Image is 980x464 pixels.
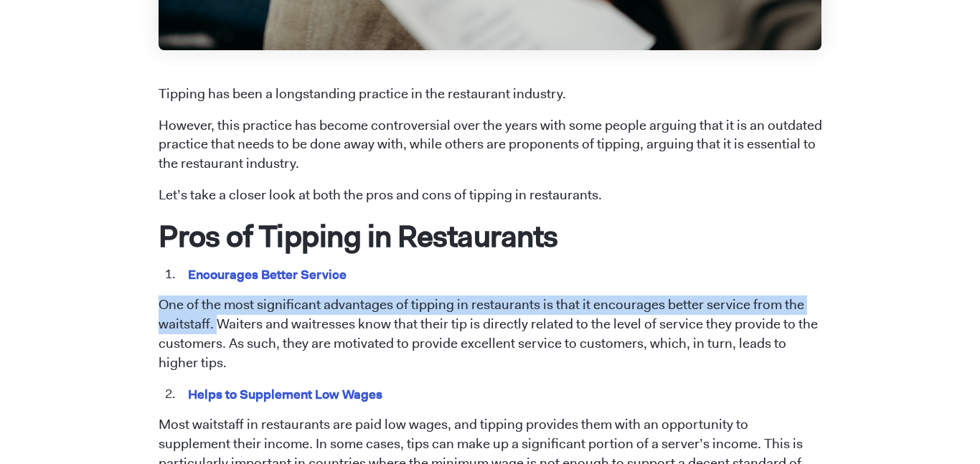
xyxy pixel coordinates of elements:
p: One of the most significant advantages of tipping in restaurants is that it encourages better ser... [159,295,822,373]
h1: Pros of Tipping in Restaurants [159,217,822,255]
p: Let’s take a closer look at both the pros and cons of tipping in restaurants. [159,186,822,205]
p: However, this practice has become controversial over the years with some people arguing that it i... [159,116,822,174]
p: Tipping has been a longstanding practice in the restaurant industry. [159,85,822,104]
mark: Encourages Better Service [186,263,349,285]
mark: Helps to Supplement Low Wages [186,383,385,405]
